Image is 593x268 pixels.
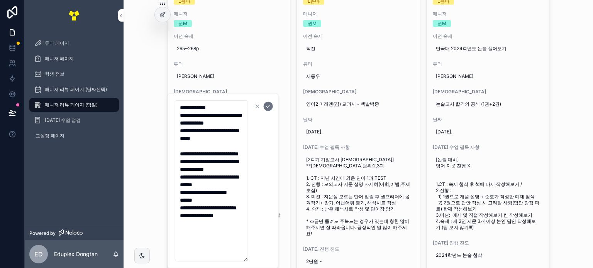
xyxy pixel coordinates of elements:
span: 매니저 [174,11,284,17]
span: 날짜 [433,116,543,123]
span: [PERSON_NAME] [436,73,540,79]
span: 학생 정보 [45,71,64,77]
span: [2학기 기말고사 [DEMOGRAPHIC_DATA]] **[DEMOGRAPHIC_DATA]범위:2,3과 1. CT : 지난 시간에 외운 단어 1과 TEST 2. 진행 : 모의... [306,157,410,237]
span: [DATE] 수업 점검 [45,117,81,123]
span: [DATE]. [436,129,540,135]
span: [DEMOGRAPHIC_DATA] [303,89,413,95]
span: ED [34,249,43,259]
a: 매니저 리뷰 페이지 (당일) [29,98,119,112]
span: 날짜 [303,116,413,123]
a: [DATE] 수업 점검 [29,113,119,127]
img: App logo [68,9,80,22]
span: 단국대 2024학년도 논술 풀어오기 [436,46,540,52]
a: Powered by [25,226,124,240]
a: 매니저 리뷰 페이지 (날짜선택) [29,83,119,96]
span: 매니저 리뷰 페이지 (당일) [45,102,98,108]
span: 이전 숙제 [303,33,413,39]
a: 매니저 페이지 [29,52,119,66]
span: [DATE]. [306,129,410,135]
span: 튜터 페이지 [45,40,69,46]
span: 교실장 페이지 [36,133,64,139]
span: [PERSON_NAME] [177,73,281,79]
a: 학생 정보 [29,67,119,81]
span: 2024학년도 논술 첨삭 [436,252,540,258]
span: 이전 숙제 [174,33,284,39]
span: 매니저 리뷰 페이지 (날짜선택) [45,86,107,93]
div: scrollable content [25,31,124,153]
span: 논술고사 합격의 공식 (1권+2권) [436,101,540,107]
span: [DATE] 진행 진도 [433,240,543,246]
a: 튜터 페이지 [29,36,119,50]
span: 265~268p [177,46,281,52]
span: 매니저 페이지 [45,56,74,62]
span: 직전 [306,46,410,52]
p: Eduplex Dongtan [54,250,98,258]
span: [논술 대비] 영어 지문 진행 X 1.CT : 숙제 첨삭 후 책에 다시 작성해보기 / 2.진행 : 1) 1권으로 개념 설명 + 준호가 작성한 예제 첨삭 2) 2권으로 답안 작... [436,157,540,231]
span: 매니저 [303,11,413,17]
span: 2단원 ~ [306,258,410,265]
a: 교실장 페이지 [29,129,119,143]
span: [DEMOGRAPHIC_DATA] [174,89,284,95]
span: [DEMOGRAPHIC_DATA] [433,89,543,95]
span: 매니저 [433,11,543,17]
span: 영어2 미래엔(김) 교과서 - 백발백중 [306,101,410,107]
span: [DATE] 진행 진도 [303,246,413,252]
div: 권M [178,20,187,27]
span: [DATE] 수업 필독 사항 [433,144,543,150]
span: Powered by [29,230,56,236]
span: 이전 숙제 [433,33,543,39]
span: [DATE] 수업 필독 사항 [303,144,413,150]
span: 서동우 [306,73,410,79]
div: 권M [308,20,317,27]
div: 권M [437,20,446,27]
span: 튜터 [433,61,543,67]
span: 튜터 [174,61,284,67]
span: 튜터 [303,61,413,67]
